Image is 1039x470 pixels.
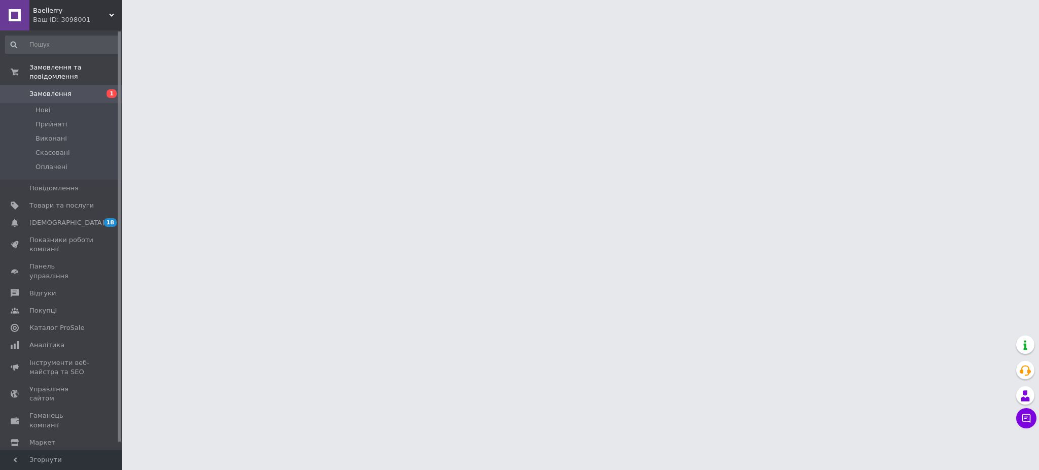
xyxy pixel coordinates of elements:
span: Скасовані [36,148,70,157]
span: Замовлення та повідомлення [29,63,122,81]
span: 1 [107,89,117,98]
button: Чат з покупцем [1016,408,1036,428]
span: Прийняті [36,120,67,129]
span: Маркет [29,438,55,447]
span: Замовлення [29,89,72,98]
span: Товари та послуги [29,201,94,210]
span: Повідомлення [29,184,79,193]
span: Baellerry [33,6,109,15]
div: Ваш ID: 3098001 [33,15,122,24]
span: Інструменти веб-майстра та SEO [29,358,94,377]
span: Аналітика [29,341,64,350]
span: [DEMOGRAPHIC_DATA] [29,218,105,227]
span: Гаманець компанії [29,411,94,429]
span: Покупці [29,306,57,315]
span: Відгуки [29,289,56,298]
span: Панель управління [29,262,94,280]
span: Виконані [36,134,67,143]
span: Показники роботи компанії [29,236,94,254]
input: Пошук [5,36,119,54]
span: Нові [36,106,50,115]
span: Оплачені [36,162,67,172]
span: Управління сайтом [29,385,94,403]
span: Каталог ProSale [29,323,84,332]
span: 18 [104,218,117,227]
